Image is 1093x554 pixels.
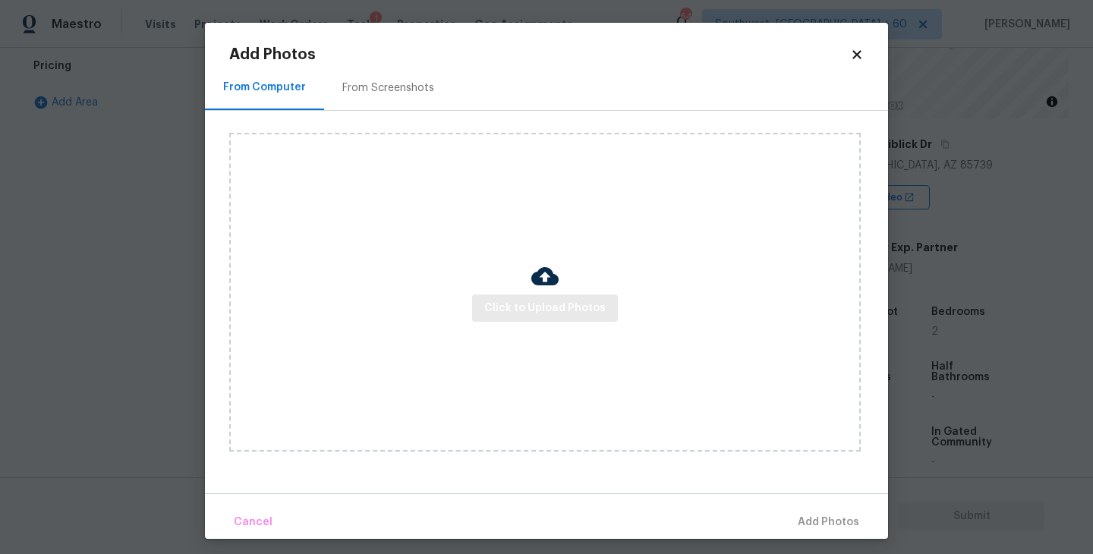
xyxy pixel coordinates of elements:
[229,47,850,62] h2: Add Photos
[234,513,272,532] span: Cancel
[472,294,618,323] button: Click to Upload Photos
[223,80,306,95] div: From Computer
[484,299,606,318] span: Click to Upload Photos
[531,263,559,290] img: Cloud Upload Icon
[228,506,279,539] button: Cancel
[342,80,434,96] div: From Screenshots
